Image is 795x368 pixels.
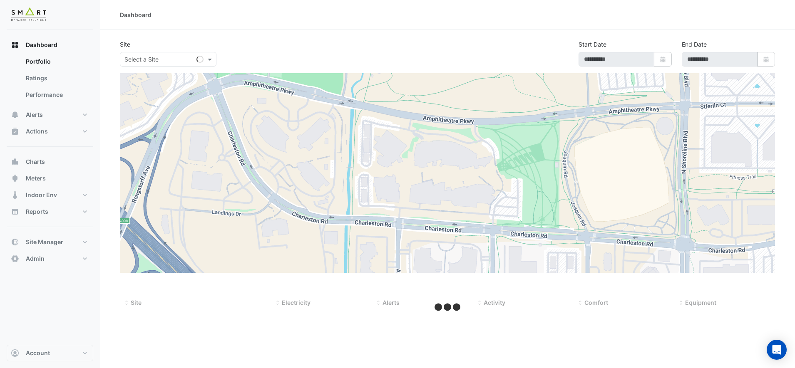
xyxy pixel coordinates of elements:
button: Reports [7,203,93,220]
button: Admin [7,250,93,267]
span: Indoor Env [26,191,57,199]
span: Alerts [26,111,43,119]
span: Reports [26,207,48,216]
button: Actions [7,123,93,140]
button: Charts [7,153,93,170]
button: Dashboard [7,37,93,53]
span: Charts [26,158,45,166]
app-icon: Admin [11,254,19,263]
span: Dashboard [26,41,57,49]
a: Ratings [19,70,93,86]
span: Equipment [685,299,716,306]
span: Comfort [584,299,608,306]
a: Performance [19,86,93,103]
app-icon: Reports [11,207,19,216]
button: Indoor Env [7,187,93,203]
span: Site Manager [26,238,63,246]
label: Site [120,40,130,49]
button: Site Manager [7,234,93,250]
span: Actions [26,127,48,136]
button: Alerts [7,106,93,123]
span: Site [131,299,142,306]
app-icon: Alerts [11,111,19,119]
app-icon: Actions [11,127,19,136]
span: Electricity [282,299,311,306]
app-icon: Indoor Env [11,191,19,199]
span: Meters [26,174,46,183]
app-icon: Meters [11,174,19,183]
app-icon: Site Manager [11,238,19,246]
span: Account [26,349,50,357]
span: Activity [484,299,505,306]
label: Start Date [579,40,606,49]
span: Admin [26,254,45,263]
span: Alerts [383,299,400,306]
div: Dashboard [120,10,152,19]
img: Company Logo [10,7,47,23]
button: Meters [7,170,93,187]
button: Account [7,345,93,361]
label: End Date [682,40,707,49]
div: Open Intercom Messenger [767,340,787,360]
div: Dashboard [7,53,93,106]
a: Portfolio [19,53,93,70]
app-icon: Dashboard [11,41,19,49]
app-icon: Charts [11,158,19,166]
